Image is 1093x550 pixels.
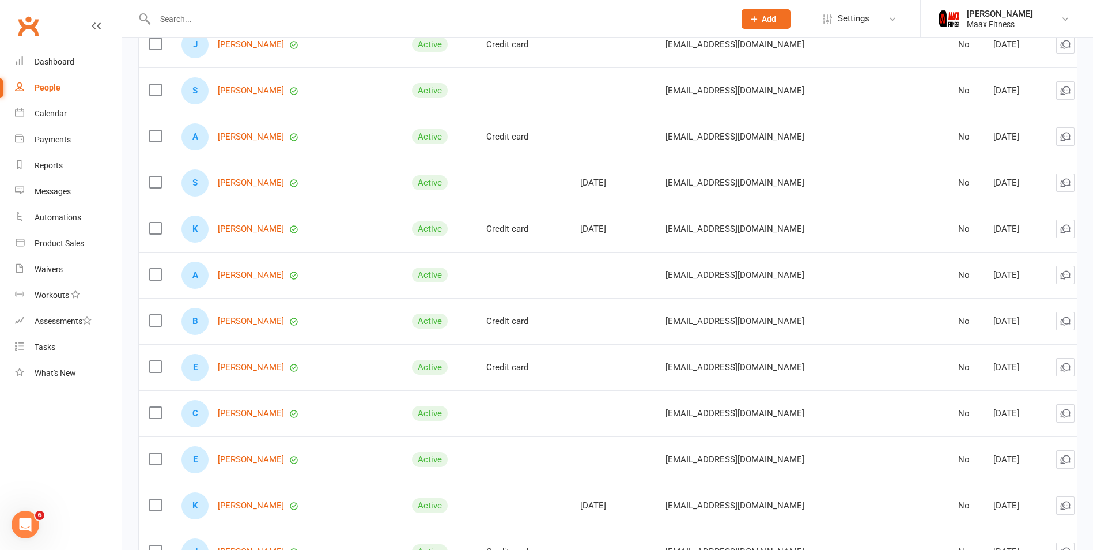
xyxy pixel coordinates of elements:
div: Active [412,268,448,282]
div: Andrew [181,262,209,289]
input: Search... [152,11,727,27]
a: [PERSON_NAME] [218,409,284,419]
div: [DATE] [993,224,1035,234]
div: Emily [181,354,209,381]
div: No [958,270,973,280]
div: Karla [181,216,209,243]
div: [DATE] [580,224,645,234]
a: [PERSON_NAME] [218,270,284,280]
a: People [15,75,122,101]
span: [EMAIL_ADDRESS][DOMAIN_NAME] [665,126,804,148]
div: [DATE] [993,455,1035,465]
div: Active [412,221,448,236]
a: [PERSON_NAME] [218,86,284,96]
div: Dashboard [35,57,74,66]
div: People [35,83,60,92]
div: Active [412,314,448,329]
div: No [958,40,973,50]
div: Active [412,360,448,375]
a: [PERSON_NAME] [218,132,284,142]
a: Payments [15,127,122,153]
div: Workouts [35,291,69,300]
a: Assessments [15,308,122,334]
div: Ethan [181,446,209,473]
a: [PERSON_NAME] [218,363,284,372]
div: [DATE] [580,501,645,511]
div: What's New [35,368,76,378]
a: What's New [15,360,122,386]
div: Credit card [486,132,559,142]
span: [EMAIL_ADDRESS][DOMAIN_NAME] [665,449,804,470]
a: Messages [15,179,122,205]
iframe: Intercom live chat [12,511,39,538]
a: Tasks [15,334,122,360]
a: [PERSON_NAME] [218,317,284,326]
div: Kamilla [181,492,209,519]
div: Active [412,498,448,513]
span: Add [762,14,776,24]
div: Calendar [35,109,67,118]
a: Automations [15,205,122,231]
div: [DATE] [993,270,1035,280]
span: [EMAIL_ADDRESS][DOMAIN_NAME] [665,218,804,240]
div: [DATE] [993,409,1035,419]
span: [EMAIL_ADDRESS][DOMAIN_NAME] [665,264,804,286]
div: Active [412,83,448,98]
div: Active [412,37,448,52]
a: [PERSON_NAME] [218,455,284,465]
div: [DATE] [993,363,1035,372]
a: [PERSON_NAME] [218,40,284,50]
div: [DATE] [993,501,1035,511]
div: [DATE] [993,40,1035,50]
a: Dashboard [15,49,122,75]
span: [EMAIL_ADDRESS][DOMAIN_NAME] [665,310,804,332]
div: Tasks [35,342,55,352]
div: Active [412,406,448,421]
span: [EMAIL_ADDRESS][DOMAIN_NAME] [665,495,804,517]
div: [DATE] [580,178,645,188]
div: Active [412,175,448,190]
div: No [958,501,973,511]
div: Carlos [181,400,209,427]
div: No [958,178,973,188]
div: [DATE] [993,132,1035,142]
div: [PERSON_NAME] [967,9,1033,19]
div: No [958,363,973,372]
a: Reports [15,153,122,179]
button: Add [742,9,791,29]
div: Assessments [35,317,92,326]
div: Stacy [181,169,209,197]
div: [DATE] [993,178,1035,188]
div: No [958,455,973,465]
span: [EMAIL_ADDRESS][DOMAIN_NAME] [665,402,804,424]
a: Clubworx [14,12,43,40]
div: Briannah [181,308,209,335]
div: Credit card [486,363,559,372]
img: thumb_image1759205071.png [938,7,961,31]
div: No [958,317,973,326]
span: [EMAIL_ADDRESS][DOMAIN_NAME] [665,172,804,194]
div: Reports [35,161,63,170]
div: Payments [35,135,71,144]
div: Automations [35,213,81,222]
a: [PERSON_NAME] [218,501,284,511]
div: No [958,409,973,419]
div: Credit card [486,317,559,326]
div: [DATE] [993,86,1035,96]
div: Jason [181,31,209,58]
div: Active [412,452,448,467]
a: [PERSON_NAME] [218,178,284,188]
div: [DATE] [993,317,1035,326]
div: Amy [181,123,209,150]
span: [EMAIL_ADDRESS][DOMAIN_NAME] [665,80,804,101]
a: Waivers [15,257,122,282]
span: [EMAIL_ADDRESS][DOMAIN_NAME] [665,356,804,378]
span: Settings [838,6,869,32]
div: No [958,86,973,96]
a: [PERSON_NAME] [218,224,284,234]
div: Credit card [486,224,559,234]
div: Product Sales [35,239,84,248]
div: No [958,132,973,142]
a: Workouts [15,282,122,308]
span: [EMAIL_ADDRESS][DOMAIN_NAME] [665,33,804,55]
